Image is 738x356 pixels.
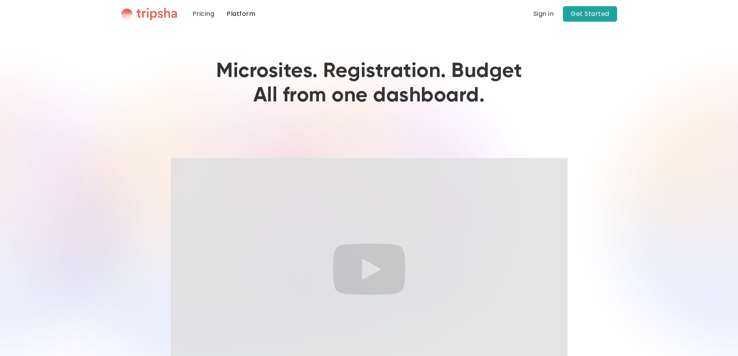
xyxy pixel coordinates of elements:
[533,11,554,17] div: Sign in
[121,7,177,21] a: home
[121,7,177,21] img: Tripsha Logo
[216,59,522,108] h1: Microsites. Registration. Budget All from one dashboard.
[533,9,554,19] a: Sign in
[563,6,617,22] a: Get Started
